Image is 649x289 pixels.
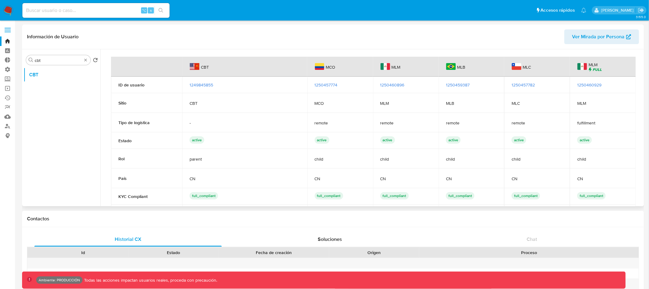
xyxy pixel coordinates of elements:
div: Origen [333,249,415,256]
div: Id [42,249,124,256]
div: Estado [132,249,214,256]
button: Buscar [29,58,33,63]
button: Ver Mirada por Persona [564,29,639,44]
span: Chat [527,236,537,243]
h1: Información de Usuario [27,34,79,40]
input: Buscar usuario o caso... [22,6,170,14]
span: Ver Mirada por Persona [572,29,625,44]
span: ⌥ [142,7,146,13]
div: Proceso [424,249,635,256]
p: Ambiente: PRODUCCIÓN [39,279,80,281]
span: s [150,7,152,13]
h1: Contactos [27,216,639,222]
a: Salir [638,7,644,13]
span: Soluciones [318,236,342,243]
a: Notificaciones [581,8,586,13]
button: Borrar [83,58,88,63]
p: Todas las acciones impactan usuarios reales, proceda con precaución. [83,277,217,283]
button: search-icon [155,6,167,15]
p: diego.assum@mercadolibre.com [601,7,636,13]
div: Fecha de creación [223,249,325,256]
button: CBT [24,67,100,82]
button: Volver al orden por defecto [93,58,98,64]
input: Buscar [35,58,82,63]
span: Accesos rápidos [541,7,575,13]
span: Historial CX [115,236,141,243]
